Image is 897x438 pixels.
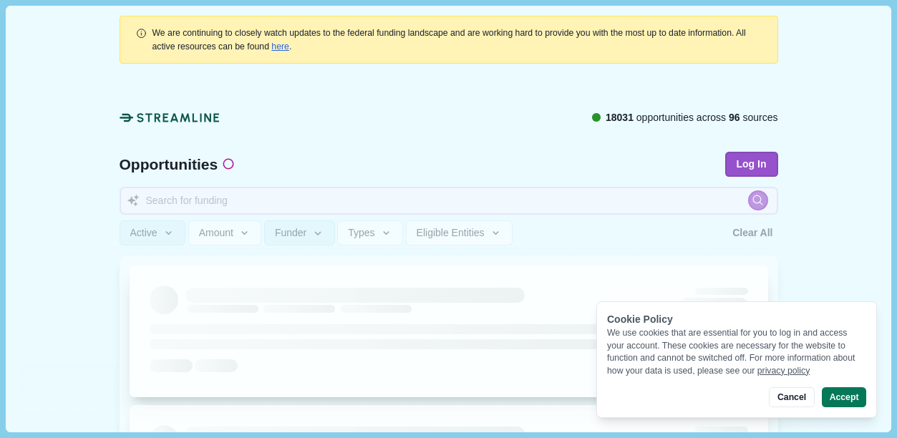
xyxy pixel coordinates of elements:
[348,227,374,239] span: Types
[406,220,513,245] button: Eligible Entities
[822,387,866,407] button: Accept
[271,42,289,52] a: here
[757,366,810,376] a: privacy policy
[337,220,403,245] button: Types
[729,112,740,123] span: 96
[607,327,866,377] div: We use cookies that are essential for you to log in and access your account. These cookies are ne...
[727,220,777,245] button: Clear All
[120,220,186,245] button: Active
[607,313,673,325] span: Cookie Policy
[606,112,634,123] span: 18031
[152,26,762,53] div: .
[152,28,746,51] span: We are continuing to closely watch updates to the federal funding landscape and are working hard ...
[199,227,233,239] span: Amount
[725,152,778,177] button: Log In
[606,110,778,125] span: opportunities across sources
[769,387,814,407] button: Cancel
[120,157,218,172] span: Opportunities
[264,220,335,245] button: Funder
[417,227,485,239] span: Eligible Entities
[120,187,778,215] input: Search for funding
[130,227,157,239] span: Active
[188,220,262,245] button: Amount
[275,227,306,239] span: Funder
